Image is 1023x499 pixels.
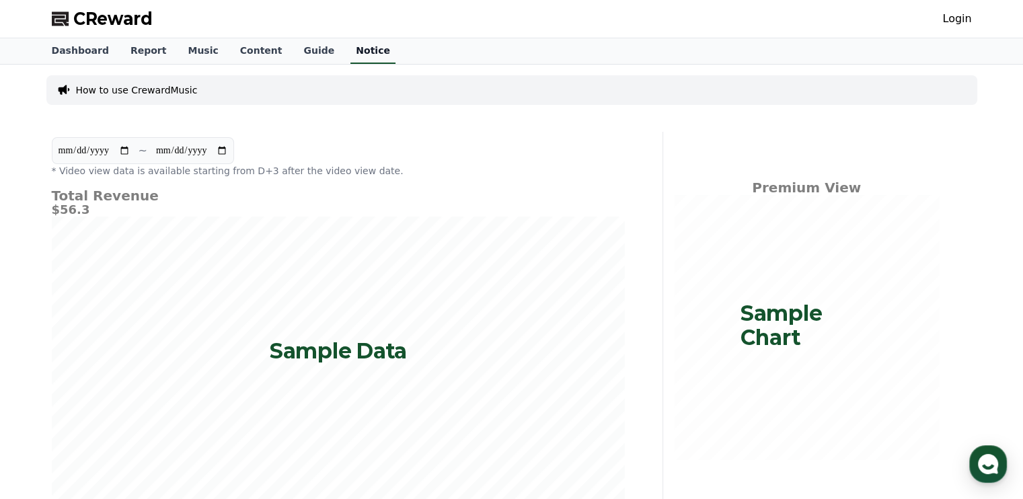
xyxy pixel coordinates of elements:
h4: Premium View [674,180,940,195]
span: Settings [199,408,232,418]
a: Messages [89,387,174,421]
a: Settings [174,387,258,421]
span: CReward [73,8,153,30]
a: CReward [52,8,153,30]
a: Notice [350,38,395,64]
a: Guide [293,38,345,64]
a: Music [177,38,229,64]
a: Home [4,387,89,421]
p: Sample Data [270,339,407,363]
span: Messages [112,408,151,419]
a: Login [942,11,971,27]
p: * Video view data is available starting from D+3 after the video view date. [52,164,625,178]
h5: $56.3 [52,203,625,217]
a: Report [120,38,178,64]
a: Dashboard [41,38,120,64]
h4: Total Revenue [52,188,625,203]
span: Home [34,408,58,418]
p: Sample Chart [740,301,872,350]
p: ~ [139,143,147,159]
a: How to use CrewardMusic [76,83,198,97]
a: Content [229,38,293,64]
